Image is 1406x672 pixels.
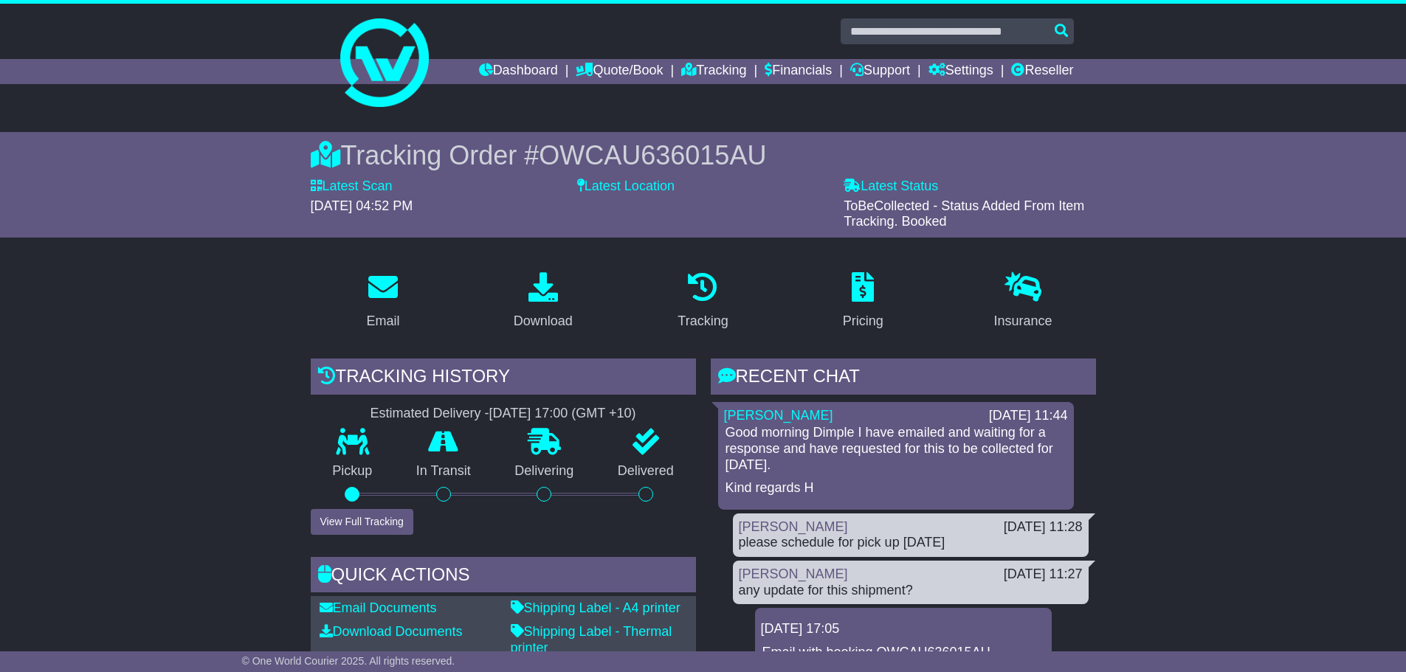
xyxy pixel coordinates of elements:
div: [DATE] 17:00 (GMT +10) [489,406,636,422]
div: Estimated Delivery - [311,406,696,422]
label: Latest Scan [311,179,393,195]
a: Quote/Book [576,59,663,84]
label: Latest Status [844,179,938,195]
div: [DATE] 11:28 [1004,519,1083,536]
div: Pricing [843,311,883,331]
a: Download Documents [320,624,463,639]
a: Dashboard [479,59,558,84]
div: [DATE] 17:05 [761,621,1046,637]
p: Kind regards H [726,480,1066,496]
a: Pricing [833,267,893,336]
span: ToBeCollected - Status Added From Item Tracking. Booked [844,198,1084,229]
div: Quick Actions [311,557,696,597]
a: Reseller [1011,59,1073,84]
span: © One World Courier 2025. All rights reserved. [242,655,455,667]
a: Tracking [668,267,737,336]
a: Settings [928,59,993,84]
a: [PERSON_NAME] [739,567,848,581]
a: [PERSON_NAME] [739,519,848,534]
a: Shipping Label - Thermal printer [511,624,672,655]
div: Email [366,311,399,331]
a: Download [504,267,582,336]
a: Shipping Label - A4 printer [511,600,680,615]
div: Tracking history [311,358,696,398]
a: [PERSON_NAME] [724,408,833,423]
div: RECENT CHAT [711,358,1096,398]
p: Good morning Dimple I have emailed and waiting for a response and have requested for this to be c... [726,425,1066,473]
button: View Full Tracking [311,509,413,535]
a: Email Documents [320,600,437,615]
label: Latest Location [577,179,675,195]
div: Download [514,311,573,331]
span: OWCAU636015AU [539,140,766,170]
div: [DATE] 11:27 [1004,567,1083,583]
p: In Transit [394,463,493,479]
div: Tracking Order # [311,139,1096,171]
p: Delivered [596,463,696,479]
div: Tracking [678,311,728,331]
a: Email [356,267,409,336]
a: Tracking [681,59,746,84]
div: [DATE] 11:44 [989,408,1068,424]
a: Support [850,59,910,84]
a: Insurance [985,267,1062,336]
p: Delivering [493,463,596,479]
div: Insurance [994,311,1052,331]
div: please schedule for pick up [DATE] [739,535,1083,551]
span: [DATE] 04:52 PM [311,198,413,213]
p: Pickup [311,463,395,479]
a: Financials [765,59,832,84]
div: any update for this shipment? [739,583,1083,599]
